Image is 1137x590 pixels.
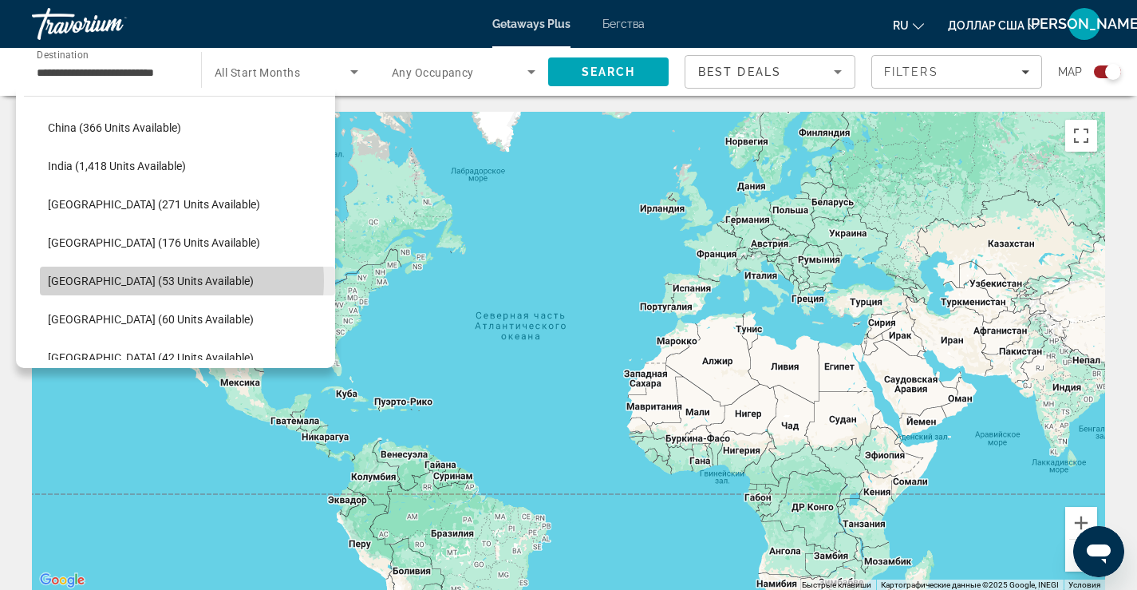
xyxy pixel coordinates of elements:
[548,57,669,86] button: Search
[698,65,781,78] span: Best Deals
[48,198,260,211] span: [GEOGRAPHIC_DATA] (271 units available)
[215,66,300,79] span: All Start Months
[40,152,335,180] button: Select destination: India (1,418 units available)
[37,49,89,60] span: Destination
[1065,120,1097,152] button: Включить полноэкранный режим
[37,63,180,82] input: Select destination
[40,267,335,295] button: Select destination: Maldives (53 units available)
[698,62,842,81] mat-select: Sort by
[40,190,335,219] button: Select destination: Indonesia (271 units available)
[1065,540,1097,572] button: Уменьшить
[32,3,191,45] a: Травориум
[1064,7,1105,41] button: Меню пользователя
[16,88,335,368] div: Destination options
[881,580,1059,589] span: Картографические данные ©2025 Google, INEGI
[492,18,570,30] a: Getaways Plus
[884,65,938,78] span: Filters
[948,14,1040,37] button: Изменить валюту
[1068,580,1100,589] a: Условия (ссылка откроется в новой вкладке)
[48,160,186,172] span: India (1,418 units available)
[48,313,254,326] span: [GEOGRAPHIC_DATA] (60 units available)
[40,343,335,372] button: Select destination: Taiwan (42 units available)
[1073,526,1124,577] iframe: Кнопка запуска окна обмена сообщениями
[1065,507,1097,539] button: Увеличить
[48,121,181,134] span: China (366 units available)
[40,113,335,142] button: Select destination: China (366 units available)
[893,19,909,32] font: ru
[582,65,636,78] span: Search
[48,275,254,287] span: [GEOGRAPHIC_DATA] (53 units available)
[602,18,645,30] a: Бегства
[40,305,335,334] button: Select destination: Philippines (60 units available)
[40,228,335,257] button: Select destination: Malaysia (176 units available)
[48,236,260,249] span: [GEOGRAPHIC_DATA] (176 units available)
[48,351,254,364] span: [GEOGRAPHIC_DATA] (42 units available)
[871,55,1042,89] button: Filters
[893,14,924,37] button: Изменить язык
[392,66,474,79] span: Any Occupancy
[1058,61,1082,83] span: Map
[948,19,1024,32] font: доллар США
